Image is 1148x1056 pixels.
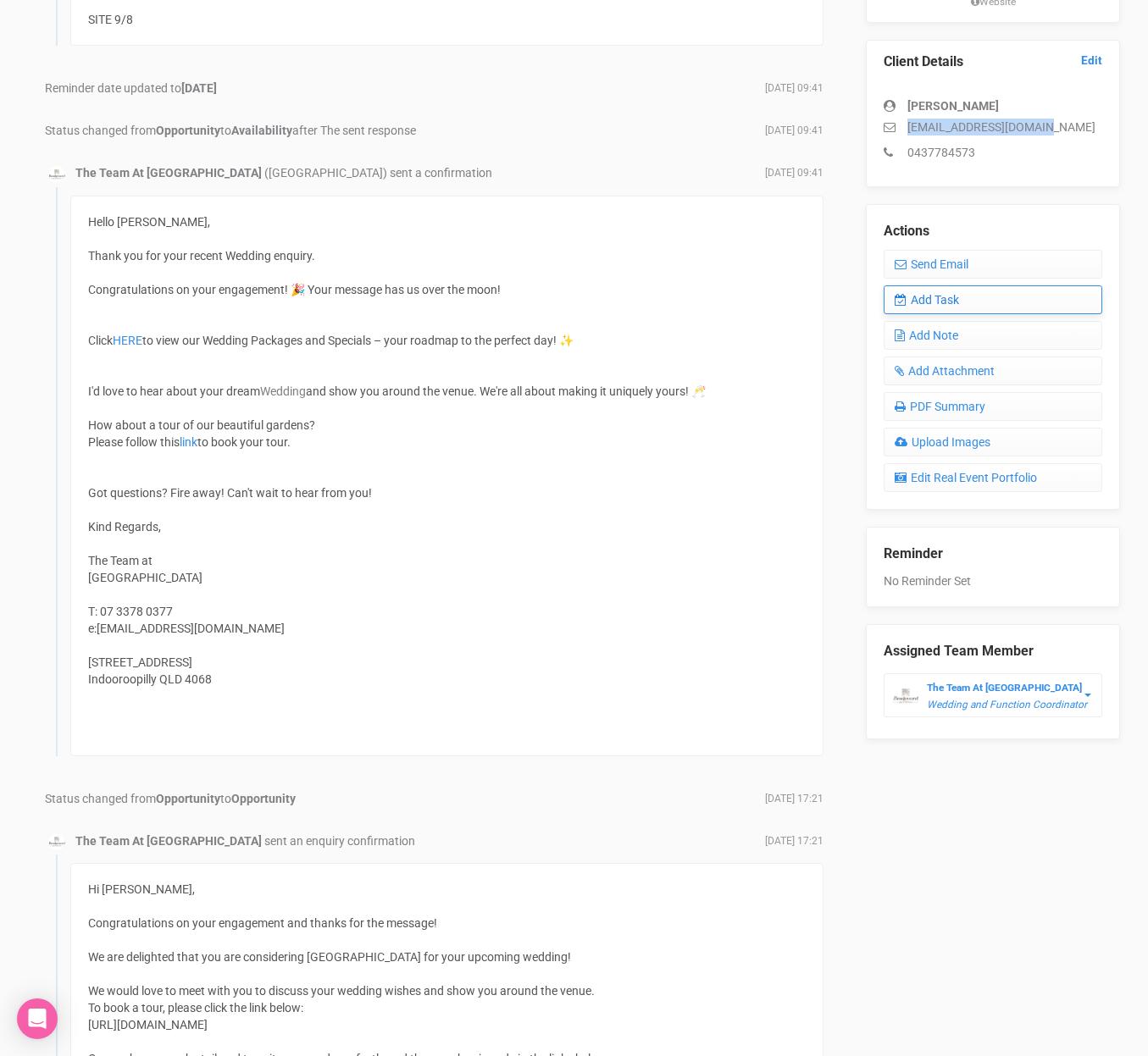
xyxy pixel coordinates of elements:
[765,81,824,96] span: [DATE] 09:41
[45,792,296,805] span: Status changed from to
[765,834,824,849] span: [DATE] 17:21
[884,392,1102,421] a: PDF Summary
[264,166,492,180] span: ([GEOGRAPHIC_DATA]) sent a confirmation
[45,124,416,137] span: Status changed from to after The sent response
[907,99,999,113] strong: [PERSON_NAME]
[48,833,65,850] img: BGLogo.jpg
[231,124,292,137] strong: Availability
[884,545,1102,564] legend: Reminder
[45,81,217,95] span: Reminder date updated to
[181,81,217,95] b: [DATE]
[893,683,918,709] img: BGLogo.jpg
[927,699,1087,710] em: Wedding and Function Coordinator
[88,435,180,449] span: Please follow this
[142,334,574,347] span: to view our Wedding Packages and Specials – your roadmap to the perfect day! ✨
[75,834,262,848] strong: The Team At [GEOGRAPHIC_DATA]
[88,213,806,298] div: Hello [PERSON_NAME], Thank you for your recent Wedding enquiry.
[113,334,142,347] a: HERE
[884,321,1102,350] a: Add Note
[884,250,1102,279] a: Send Email
[765,166,824,180] span: [DATE] 09:41
[88,384,260,398] span: I'd love to hear about your dream
[884,53,1102,72] legend: Client Details
[765,124,824,138] span: [DATE] 09:41
[884,673,1102,717] button: The Team At [GEOGRAPHIC_DATA] Wedding and Function Coordinator
[88,418,315,432] span: How about a tour of our beautiful gardens?
[884,144,1102,161] p: 0437784573
[884,642,1102,661] legend: Assigned Team Member
[264,834,415,848] span: sent an enquiry confirmation
[884,119,1102,135] p: [EMAIL_ADDRESS][DOMAIN_NAME]
[1081,53,1102,69] a: Edit
[88,334,113,347] span: Click
[180,435,197,449] a: link
[765,792,824,806] span: [DATE] 17:21
[156,124,220,137] strong: Opportunity
[884,428,1102,456] a: Upload Images
[197,435,291,449] span: to book your tour.
[48,166,65,183] img: BGLogo.jpg
[884,285,1102,314] a: Add Task
[884,357,1102,385] a: Add Attachment
[75,166,262,180] strong: The Team At [GEOGRAPHIC_DATA]
[927,682,1082,694] strong: The Team At [GEOGRAPHIC_DATA]
[88,518,806,738] div: Kind Regards, The Team at [GEOGRAPHIC_DATA] T: 07 3378 0377 e:[EMAIL_ADDRESS][DOMAIN_NAME] [STREE...
[260,384,306,398] span: Wedding
[306,384,706,398] span: and show you around the venue. We're all about making it uniquely yours! 🥂
[17,998,58,1039] div: Open Intercom Messenger
[884,222,1102,241] legend: Actions
[156,792,220,805] strong: Opportunity
[884,528,1102,589] div: No Reminder Set
[231,792,296,805] strong: Opportunity
[88,486,372,500] span: Got questions? Fire away! Can't wait to hear from you!
[884,463,1102,492] a: Edit Real Event Portfolio
[88,283,501,296] span: Congratulations on your engagement! 🎉 Your message has us over the moon!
